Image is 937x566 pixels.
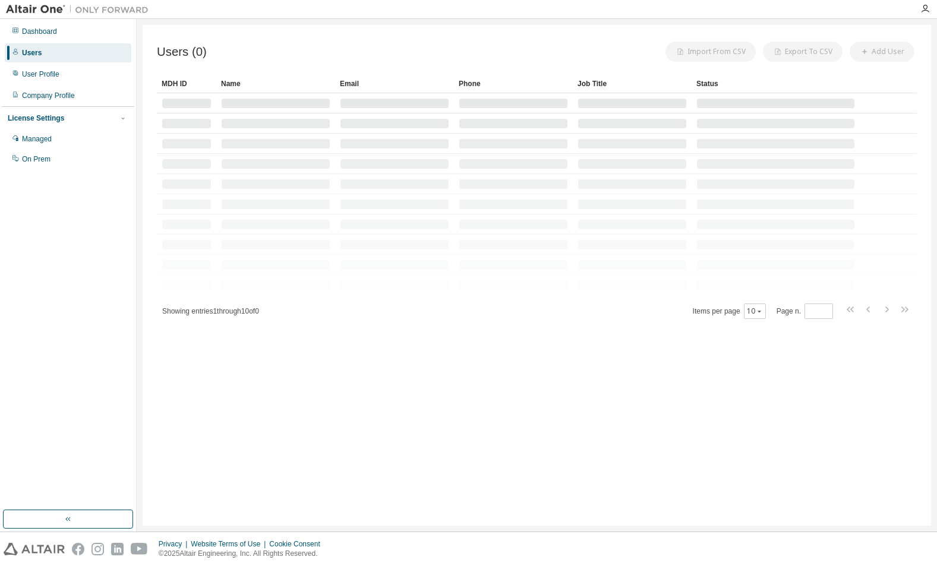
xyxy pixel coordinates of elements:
span: Users (0) [157,45,207,59]
div: Dashboard [22,27,57,36]
img: youtube.svg [131,543,148,555]
img: altair_logo.svg [4,543,65,555]
img: linkedin.svg [111,543,124,555]
div: Users [22,48,42,58]
div: Managed [22,134,52,144]
div: MDH ID [162,74,212,93]
div: Phone [459,74,568,93]
div: Cookie Consent [269,539,327,549]
div: On Prem [22,154,51,164]
div: Website Terms of Use [191,539,269,549]
img: instagram.svg [92,543,104,555]
img: Altair One [6,4,154,15]
div: Status [696,74,855,93]
div: User Profile [22,69,59,79]
button: 10 [747,306,763,316]
div: License Settings [8,113,64,123]
div: Job Title [578,74,687,93]
p: © 2025 Altair Engineering, Inc. All Rights Reserved. [159,549,327,559]
span: Items per page [693,303,766,319]
span: Showing entries 1 through 10 of 0 [162,307,259,315]
img: facebook.svg [72,543,84,555]
div: Name [221,74,330,93]
button: Export To CSV [763,42,843,62]
button: Add User [850,42,914,62]
span: Page n. [777,303,833,319]
button: Import From CSV [665,42,756,62]
div: Company Profile [22,91,75,100]
div: Privacy [159,539,191,549]
div: Email [340,74,449,93]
